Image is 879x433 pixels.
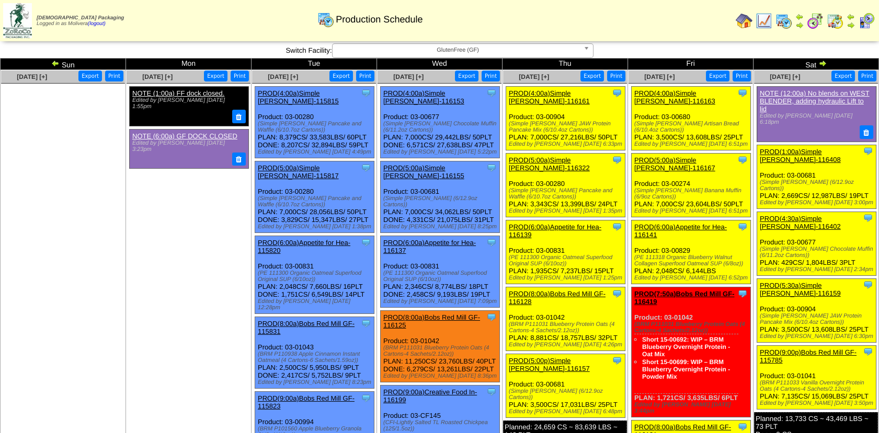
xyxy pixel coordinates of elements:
button: Export [706,71,729,81]
div: (PE 111300 Organic Oatmeal Superfood Original SUP (6/10oz)) [383,270,499,283]
div: Product: 03-00677 PLAN: 429CS / 1,804LBS / 3PLT [757,212,876,275]
a: PROD(4:00a)Simple [PERSON_NAME]-116163 [634,89,715,105]
img: zoroco-logo-small.webp [3,3,32,38]
a: PROD(4:00a)Simple [PERSON_NAME]-115815 [258,89,339,105]
div: (BRM P110938 Apple Cinnamon Instant Oatmeal (4 Cartons-6 Sachets/1.59oz)) [258,351,374,364]
div: Edited by [PERSON_NAME] [DATE] 12:28pm [258,298,374,311]
div: Edited by [PERSON_NAME] [DATE] 6:18pm [760,113,871,125]
button: Print [231,71,249,81]
img: Tooltip [361,237,371,248]
div: Edited by [PERSON_NAME] [DATE] 4:49pm [258,149,374,155]
div: (PE 111300 Organic Oatmeal Superfood Original SUP (6/10oz)) [509,254,625,267]
div: Edited by [PERSON_NAME] [DATE] 6:51pm [634,141,750,147]
img: home.gif [736,13,752,29]
a: PROD(6:00a)Appetite for Hea-116141 [634,223,727,239]
img: Tooltip [486,237,497,248]
a: PROD(8:00a)Bobs Red Mill GF-116128 [509,290,606,306]
a: PROD(9:00a)Creative Food In-116199 [383,388,477,404]
div: (Simple [PERSON_NAME] Artisan Bread (6/10.4oz Cartons)) [634,121,750,133]
div: (PE 111300 Organic Oatmeal Superfood Original SUP (6/10oz)) [258,270,374,283]
img: Tooltip [486,88,497,98]
img: Tooltip [361,88,371,98]
a: PROD(6:00a)Appetite for Hea-116139 [509,223,601,239]
img: Tooltip [486,162,497,173]
div: Product: 03-00829 PLAN: 2,048CS / 6,144LBS [632,220,751,284]
div: Product: 03-00831 PLAN: 1,935CS / 7,237LBS / 15PLT [506,220,625,284]
div: Product: 03-01041 PLAN: 7,135CS / 15,069LBS / 25PLT [757,345,876,409]
div: (Simple [PERSON_NAME] Chocolate Muffin (6/11.2oz Cartons)) [760,246,876,259]
div: (Simple [PERSON_NAME] JAW Protein Pancake Mix (6/10.4oz Cartons)) [509,121,625,133]
img: Tooltip [612,355,622,366]
a: PROD(5:00a)Simple [PERSON_NAME]-116155 [383,164,464,180]
div: Edited by [PERSON_NAME] [DATE] 6:48pm [509,408,625,415]
div: Product: 03-00681 PLAN: 7,000CS / 34,062LBS / 50PLT DONE: 4,331CS / 21,075LBS / 31PLT [381,161,500,233]
img: Tooltip [361,318,371,329]
a: PROD(9:00a)Bobs Red Mill GF-115823 [258,394,355,410]
a: PROD(7:50a)Bobs Red Mill GF-116419 [634,290,734,306]
div: Product: 03-00831 PLAN: 2,048CS / 7,660LBS / 16PLT DONE: 1,751CS / 6,549LBS / 14PLT [255,236,374,314]
button: Print [858,71,876,81]
button: Export [580,71,604,81]
span: [DEMOGRAPHIC_DATA] Packaging [37,15,124,21]
td: Thu [503,58,628,70]
a: [DATE] [+] [268,73,298,80]
a: NOTE (12:00a) No blends on WEST BLENDER, adding hydraulic Lift to lid [760,89,870,113]
div: (BRM P111033 Vanilla Overnight Protein Oats (4 Cartons-4 Sachets/2.12oz)) [760,380,876,392]
img: line_graph.gif [756,13,772,29]
td: Sun [1,58,126,70]
span: Production Schedule [336,14,423,25]
span: [DATE] [+] [17,73,47,80]
button: Export [204,71,227,81]
div: (Simple [PERSON_NAME] (6/12.9oz Cartons)) [509,388,625,401]
div: Product: 03-00280 PLAN: 3,343CS / 13,399LBS / 24PLT [506,154,625,217]
a: PROD(6:00a)Appetite for Hea-116137 [383,239,476,254]
div: Edited by [PERSON_NAME] [DATE] 8:25pm [383,224,499,230]
div: Edited by [PERSON_NAME] [DATE] 2:34pm [760,266,876,273]
button: Delete Note [860,125,873,139]
div: Edited by [PERSON_NAME] [DATE] 1:38pm [258,224,374,230]
img: Tooltip [612,288,622,299]
img: arrowright.gif [795,21,804,29]
div: Edited by [PERSON_NAME] [DATE] 3:50pm [760,400,876,406]
div: Edited by [PERSON_NAME] [DATE] 4:26pm [509,342,625,348]
td: Mon [126,58,252,70]
div: Product: 03-01043 PLAN: 2,500CS / 5,950LBS / 9PLT DONE: 2,417CS / 5,752LBS / 9PLT [255,317,374,389]
a: PROD(9:00p)Bobs Red Mill GF-115785 [760,348,857,364]
button: Export [831,71,855,81]
div: Product: 03-01042 PLAN: 11,250CS / 23,760LBS / 40PLT DONE: 6,279CS / 13,261LBS / 22PLT [381,311,500,382]
a: NOTE (6:00a) GF DOCK CLOSED [132,132,237,140]
img: calendarcustomer.gif [858,13,875,29]
img: Tooltip [737,288,748,299]
div: (CFI-Lightly Salted TL Roasted Chickpea (125/1.5oz)) [383,419,499,432]
div: (Simple [PERSON_NAME] Chocolate Muffin (6/11.2oz Cartons)) [383,121,499,133]
div: Edited by [PERSON_NAME] [DATE] 3:44pm [634,402,750,414]
div: Edited by [PERSON_NAME] [DATE] 3:00pm [760,200,876,206]
img: Tooltip [863,346,873,357]
img: arrowright.gif [818,59,827,67]
img: calendarblend.gif [807,13,824,29]
img: Tooltip [486,312,497,322]
a: [DATE] [+] [770,73,800,80]
img: arrowleft.gif [795,13,804,21]
div: Edited by [PERSON_NAME] [DATE] 5:22pm [383,149,499,155]
a: [DATE] [+] [393,73,424,80]
img: Tooltip [863,146,873,156]
img: calendarprod.gif [317,11,334,28]
a: NOTE (1:00a) FF dock closed. [132,89,224,97]
a: PROD(5:00a)Simple [PERSON_NAME]-116322 [509,156,590,172]
a: PROD(4:00a)Simple [PERSON_NAME]-116161 [509,89,590,105]
div: (Simple [PERSON_NAME] Pancake and Waffle (6/10.7oz Cartons)) [258,195,374,208]
div: Product: 03-01042 PLAN: 8,881CS / 18,757LBS / 32PLT [506,287,625,351]
img: calendarprod.gif [775,13,792,29]
div: Edited by [PERSON_NAME] [DATE] 1:25pm [509,275,625,281]
a: Short 15-00699: WIP – BRM Blueberry Overnight Protein - Powder Mix [642,358,730,380]
a: PROD(6:00a)Appetite for Hea-115820 [258,239,350,254]
div: Product: 03-00681 PLAN: 3,500CS / 17,031LBS / 25PLT [506,354,625,418]
a: (logout) [88,21,106,27]
img: calendarinout.gif [827,13,843,29]
td: Tue [252,58,377,70]
div: Edited by [PERSON_NAME] [DATE] 6:30pm [760,333,876,340]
